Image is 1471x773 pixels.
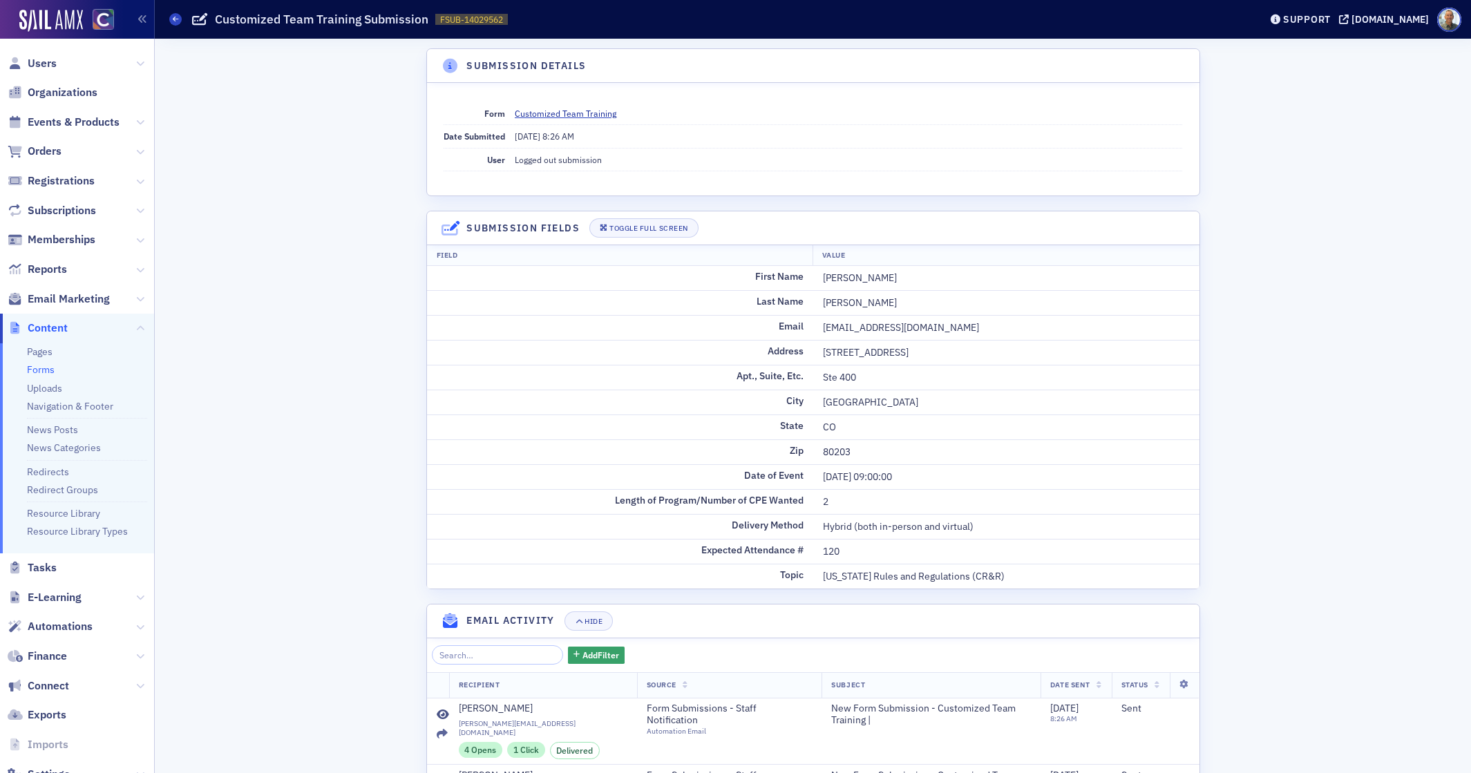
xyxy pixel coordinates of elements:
[27,363,55,376] a: Forms
[8,262,67,277] a: Reports
[28,56,57,71] span: Users
[28,203,96,218] span: Subscriptions
[8,232,95,247] a: Memberships
[27,382,62,394] a: Uploads
[28,560,57,575] span: Tasks
[8,619,93,634] a: Automations
[27,507,100,519] a: Resource Library
[8,321,68,336] a: Content
[28,292,110,307] span: Email Marketing
[27,484,98,496] a: Redirect Groups
[28,737,68,752] span: Imports
[28,649,67,664] span: Finance
[83,9,114,32] a: View Homepage
[8,292,110,307] a: Email Marketing
[8,85,97,100] a: Organizations
[28,678,69,694] span: Connect
[8,56,57,71] a: Users
[8,173,95,189] a: Registrations
[8,649,67,664] a: Finance
[28,707,66,723] span: Exports
[28,85,97,100] span: Organizations
[8,115,120,130] a: Events & Products
[27,400,113,412] a: Navigation & Footer
[27,441,101,454] a: News Categories
[28,619,93,634] span: Automations
[28,115,120,130] span: Events & Products
[8,678,69,694] a: Connect
[28,232,95,247] span: Memberships
[28,262,67,277] span: Reports
[8,203,96,218] a: Subscriptions
[19,10,83,32] img: SailAMX
[27,423,78,436] a: News Posts
[8,707,66,723] a: Exports
[8,560,57,575] a: Tasks
[28,173,95,189] span: Registrations
[28,144,61,159] span: Orders
[27,345,53,358] a: Pages
[93,9,114,30] img: SailAMX
[27,466,69,478] a: Redirects
[8,590,82,605] a: E-Learning
[27,525,128,537] a: Resource Library Types
[28,321,68,336] span: Content
[8,144,61,159] a: Orders
[28,590,82,605] span: E-Learning
[8,737,68,752] a: Imports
